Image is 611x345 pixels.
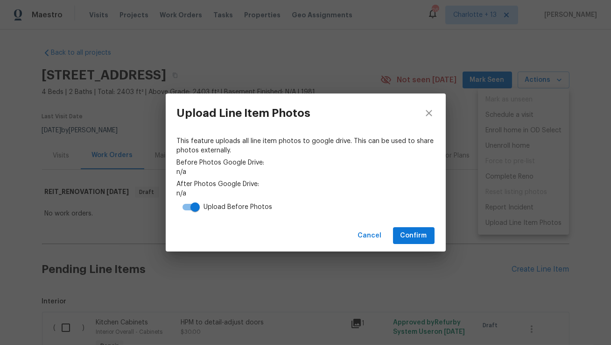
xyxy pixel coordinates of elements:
[393,227,435,244] button: Confirm
[177,137,435,216] div: n/a n/a
[354,227,386,244] button: Cancel
[177,107,311,120] h3: Upload Line Item Photos
[412,93,446,133] button: close
[204,202,273,212] div: Upload Before Photos
[400,230,427,242] span: Confirm
[177,137,435,155] span: This feature uploads all line item photos to google drive. This can be used to share photos exter...
[177,158,435,167] span: Before Photos Google Drive:
[358,230,382,242] span: Cancel
[177,180,435,189] span: After Photos Google Drive:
